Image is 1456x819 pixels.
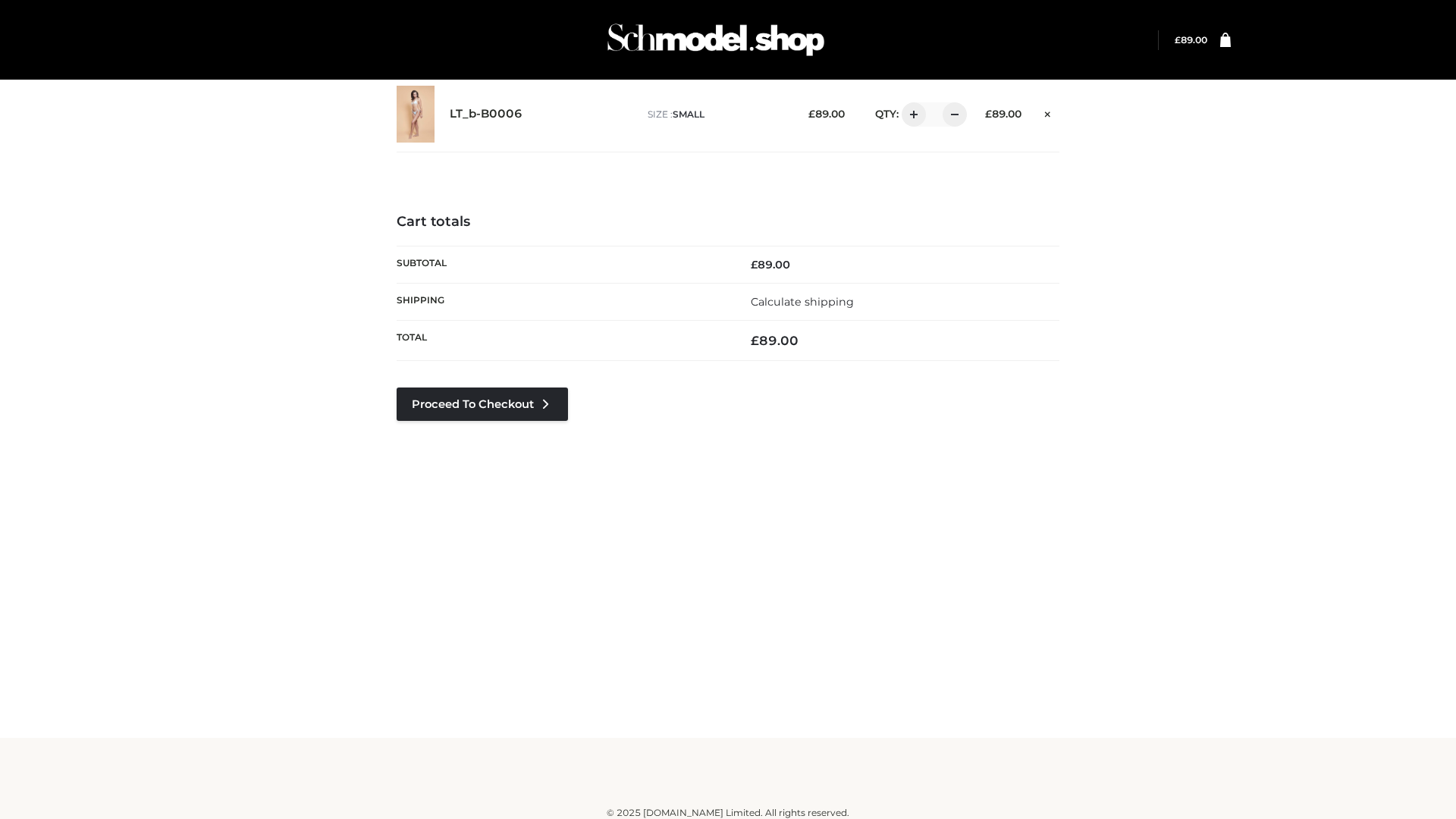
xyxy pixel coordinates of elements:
a: Remove this item [1037,102,1059,122]
span: £ [751,333,759,348]
bdi: 89.00 [1175,34,1207,45]
bdi: 89.00 [751,333,799,348]
span: £ [985,108,992,120]
a: LT_b-B0006 [450,107,522,121]
bdi: 89.00 [808,108,845,120]
span: SMALL [673,108,704,120]
a: Proceed to Checkout [397,388,568,421]
h4: Cart totals [397,214,1059,231]
div: QTY: [860,102,962,127]
a: £89.00 [1175,34,1207,45]
img: Schmodel Admin 964 [602,10,830,70]
th: Shipping [397,283,728,320]
span: £ [1175,34,1181,45]
span: £ [751,258,758,271]
bdi: 89.00 [751,258,790,271]
a: Calculate shipping [751,295,854,309]
p: size : [648,108,785,121]
th: Total [397,321,728,361]
span: £ [808,108,815,120]
bdi: 89.00 [985,108,1021,120]
th: Subtotal [397,246,728,283]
